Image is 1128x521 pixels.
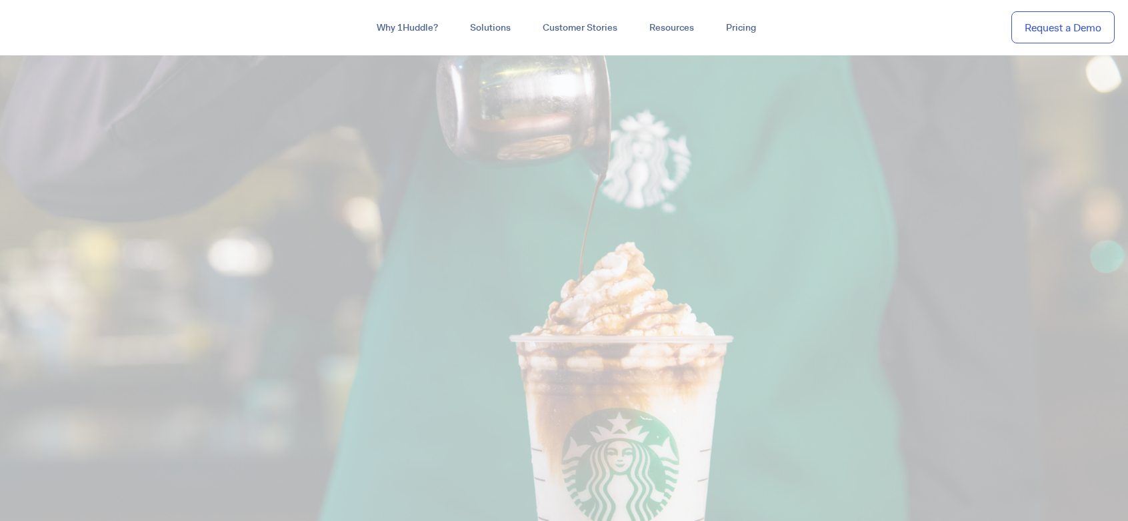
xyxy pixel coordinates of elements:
a: Pricing [710,16,772,40]
img: ... [13,15,109,40]
a: Customer Stories [527,16,633,40]
a: Why 1Huddle? [361,16,454,40]
a: Request a Demo [1011,11,1115,44]
a: Solutions [454,16,527,40]
a: Resources [633,16,710,40]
